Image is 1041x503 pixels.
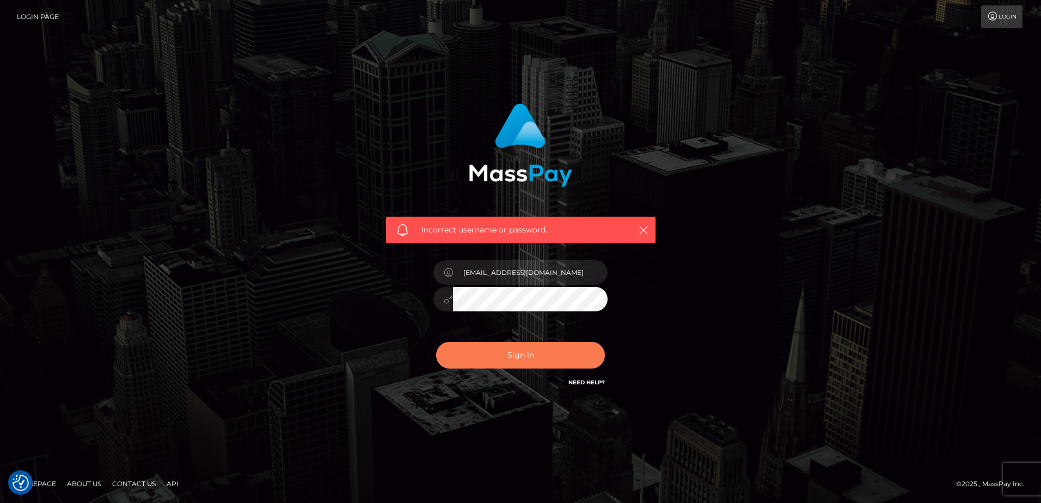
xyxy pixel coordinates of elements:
a: Homepage [12,475,60,492]
button: Sign in [436,342,605,369]
a: Login Page [17,5,59,28]
a: Login [981,5,1022,28]
a: API [162,475,183,492]
button: Consent Preferences [13,475,29,491]
div: © 2025 , MassPay Inc. [956,478,1033,490]
a: Need Help? [568,379,605,386]
input: Username... [453,260,608,285]
a: Contact Us [108,475,160,492]
img: MassPay Login [469,103,572,187]
span: Incorrect username or password. [421,224,620,236]
img: Revisit consent button [13,475,29,491]
a: About Us [63,475,106,492]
